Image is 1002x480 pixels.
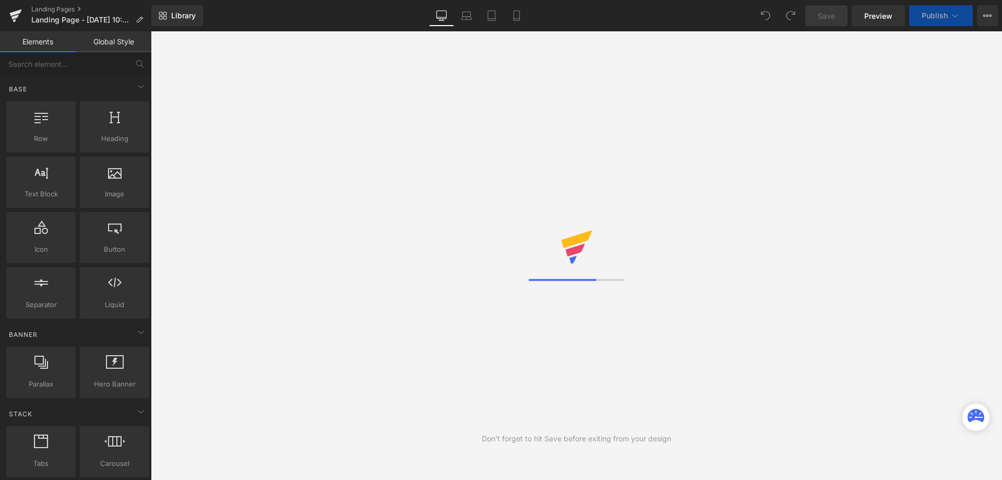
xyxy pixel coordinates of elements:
span: Text Block [9,189,73,200]
button: Undo [755,5,776,26]
span: Heading [83,133,146,144]
span: Save [818,10,835,21]
span: Stack [8,409,33,419]
span: Separator [9,299,73,310]
a: New Library [151,5,203,26]
span: Row [9,133,73,144]
a: Global Style [76,31,151,52]
span: Banner [8,330,39,339]
span: Icon [9,244,73,255]
span: Button [83,244,146,255]
span: Landing Page - [DATE] 10:50:11 [31,16,132,24]
a: Desktop [429,5,454,26]
a: Landing Pages [31,5,151,14]
span: Hero Banner [83,379,146,390]
button: Publish [909,5,973,26]
a: Tablet [479,5,504,26]
span: Preview [864,10,892,21]
span: Base [8,84,28,94]
span: Image [83,189,146,200]
button: Redo [780,5,801,26]
span: Library [171,11,196,20]
div: Don't forget to hit Save before exiting from your design [482,433,671,444]
a: Preview [852,5,905,26]
span: Tabs [9,458,73,469]
a: Laptop [454,5,479,26]
span: Carousel [83,458,146,469]
button: More [977,5,998,26]
span: Liquid [83,299,146,310]
span: Publish [922,11,948,20]
span: Parallax [9,379,73,390]
a: Mobile [504,5,529,26]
